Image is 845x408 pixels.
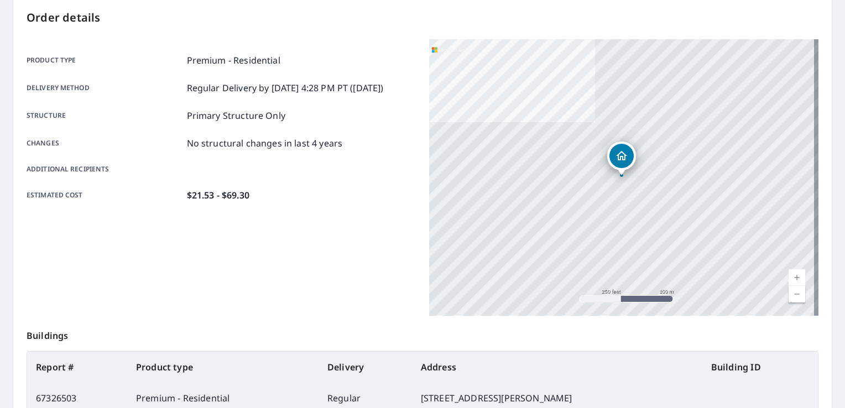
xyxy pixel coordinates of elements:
[187,54,280,67] p: Premium - Residential
[702,352,818,383] th: Building ID
[187,81,384,95] p: Regular Delivery by [DATE] 4:28 PM PT ([DATE])
[27,316,818,351] p: Buildings
[319,352,412,383] th: Delivery
[187,189,249,202] p: $21.53 - $69.30
[27,109,182,122] p: Structure
[412,352,702,383] th: Address
[187,137,343,150] p: No structural changes in last 4 years
[27,9,818,26] p: Order details
[27,137,182,150] p: Changes
[789,286,805,302] a: Current Level 17, Zoom Out
[187,109,285,122] p: Primary Structure Only
[27,54,182,67] p: Product type
[27,352,127,383] th: Report #
[27,81,182,95] p: Delivery method
[127,352,319,383] th: Product type
[789,269,805,286] a: Current Level 17, Zoom In
[27,189,182,202] p: Estimated cost
[607,142,636,176] div: Dropped pin, building 1, Residential property, 2566 Harn Blvd Clearwater, FL 33764
[27,164,182,174] p: Additional recipients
